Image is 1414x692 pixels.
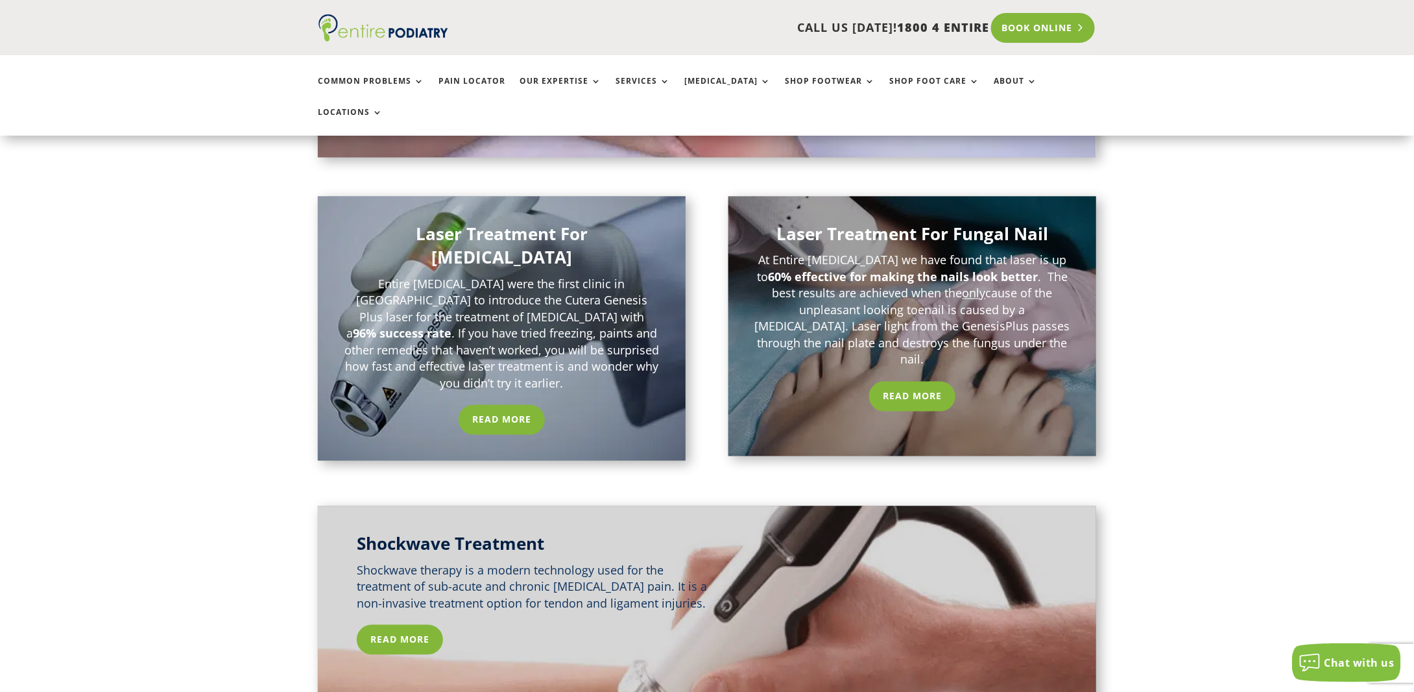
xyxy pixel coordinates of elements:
a: Shop Foot Care [890,77,980,105]
p: Entire [MEDICAL_DATA] were the first clinic in [GEOGRAPHIC_DATA] to introduce the Cutera Genesis ... [344,277,660,393]
a: Book Online [991,13,1096,43]
button: Chat with us [1292,643,1401,682]
a: About [994,77,1038,105]
a: Pain Locator [439,77,506,105]
h3: Shockwave Treatment [357,532,707,562]
a: Read More [459,405,545,435]
strong: 60% effective for making the nails look better [768,269,1038,285]
a: Entire Podiatry [318,31,448,44]
p: Shockwave therapy is a modern technology used for the treatment of sub-acute and chronic [MEDICAL... [357,563,707,613]
p: CALL US [DATE]! [498,19,990,36]
a: [MEDICAL_DATA] [685,77,771,105]
a: Our Expertise [520,77,602,105]
h3: Laser Treatment For Fungal Nail [754,223,1070,253]
p: At Entire [MEDICAL_DATA] we have found that laser is up to . The best results are achieved when t... [754,253,1070,369]
a: Common Problems [318,77,425,105]
img: logo (1) [318,14,448,42]
a: Locations [318,108,383,136]
a: Services [616,77,671,105]
a: Read More [357,625,443,655]
a: Shop Footwear [785,77,876,105]
span: Chat with us [1324,656,1395,670]
h3: Laser Treatment For [MEDICAL_DATA] [344,223,660,277]
span: 1800 4 ENTIRE [898,19,990,35]
span: only [963,286,986,301]
a: Read More [869,382,955,412]
strong: 96% success rate [353,326,451,341]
